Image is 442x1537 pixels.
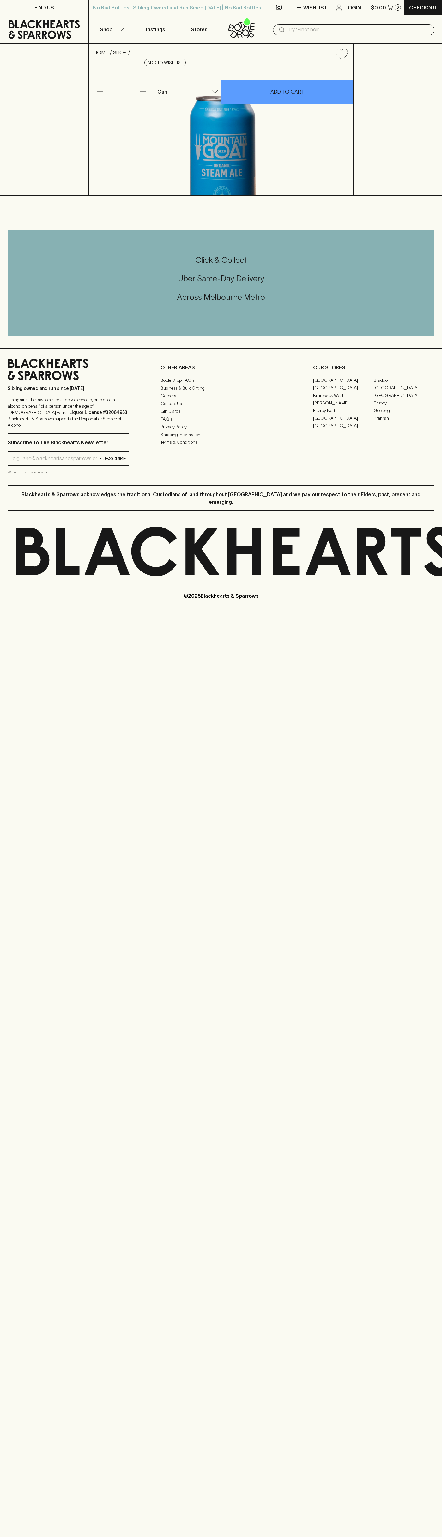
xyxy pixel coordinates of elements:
[221,80,353,104] button: ADD TO CART
[374,407,434,414] a: Geelong
[94,50,108,55] a: HOME
[157,88,167,96] p: Can
[113,50,127,55] a: SHOP
[397,6,399,9] p: 0
[160,431,282,438] a: Shipping Information
[313,414,374,422] a: [GEOGRAPHIC_DATA]
[8,230,434,336] div: Call to action block
[303,4,327,11] p: Wishlist
[160,377,282,384] a: Bottle Drop FAQ's
[160,423,282,431] a: Privacy Policy
[177,15,221,43] a: Stores
[313,422,374,429] a: [GEOGRAPHIC_DATA]
[145,26,165,33] p: Tastings
[133,15,177,43] a: Tastings
[34,4,54,11] p: FIND US
[191,26,207,33] p: Stores
[374,384,434,392] a: [GEOGRAPHIC_DATA]
[345,4,361,11] p: Login
[409,4,438,11] p: Checkout
[97,452,129,465] button: SUBSCRIBE
[8,469,129,475] p: We will never spam you
[89,65,353,195] img: 3010.png
[374,392,434,399] a: [GEOGRAPHIC_DATA]
[160,439,282,446] a: Terms & Conditions
[374,399,434,407] a: Fitzroy
[313,384,374,392] a: [GEOGRAPHIC_DATA]
[100,26,112,33] p: Shop
[13,454,97,464] input: e.g. jane@blackheartsandsparrows.com.au
[8,273,434,284] h5: Uber Same-Day Delivery
[313,392,374,399] a: Brunswick West
[160,408,282,415] a: Gift Cards
[313,376,374,384] a: [GEOGRAPHIC_DATA]
[160,415,282,423] a: FAQ's
[374,376,434,384] a: Braddon
[160,384,282,392] a: Business & Bulk Gifting
[160,392,282,400] a: Careers
[8,292,434,302] h5: Across Melbourne Metro
[8,439,129,446] p: Subscribe to The Blackhearts Newsletter
[12,491,430,506] p: Blackhearts & Sparrows acknowledges the traditional Custodians of land throughout [GEOGRAPHIC_DAT...
[270,88,304,96] p: ADD TO CART
[8,397,129,428] p: It is against the law to sell or supply alcohol to, or to obtain alcohol on behalf of a person un...
[313,407,374,414] a: Fitzroy North
[313,364,434,371] p: OUR STORES
[160,364,282,371] p: OTHER AREAS
[69,410,127,415] strong: Liquor License #32064953
[155,85,221,98] div: Can
[89,15,133,43] button: Shop
[100,455,126,462] p: SUBSCRIBE
[371,4,386,11] p: $0.00
[313,399,374,407] a: [PERSON_NAME]
[8,385,129,392] p: Sibling owned and run since [DATE]
[160,400,282,407] a: Contact Us
[374,414,434,422] a: Prahran
[144,59,186,66] button: Add to wishlist
[8,255,434,265] h5: Click & Collect
[288,25,429,35] input: Try "Pinot noir"
[333,46,350,62] button: Add to wishlist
